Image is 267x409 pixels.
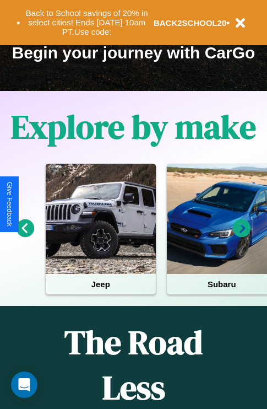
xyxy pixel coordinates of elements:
button: Back to School savings of 20% in select cities! Ends [DATE] 10am PT.Use code: [20,6,154,40]
h4: Jeep [46,274,156,294]
div: Open Intercom Messenger [11,372,37,398]
div: Give Feedback [6,182,13,227]
b: BACK2SCHOOL20 [154,18,227,28]
h1: Explore by make [11,104,256,149]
